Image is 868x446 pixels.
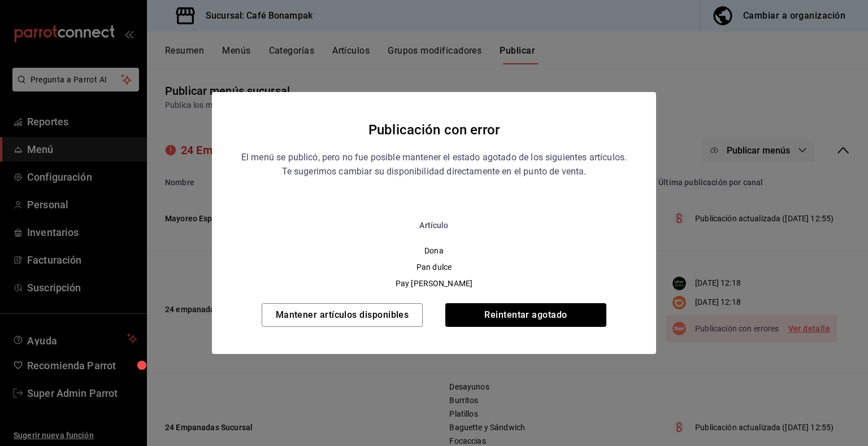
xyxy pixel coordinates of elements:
[262,303,423,327] button: Mantener artículos disponibles
[419,220,448,231] div: Artículo
[396,278,472,290] div: Pay [PERSON_NAME]
[416,261,452,273] div: Pan dulce
[368,119,500,141] h4: Publicación con error
[445,303,606,327] button: Reintentar agotado
[241,150,627,179] p: El menú se publicó, pero no fue posible mantener el estado agotado de los siguientes artículos. T...
[424,245,444,257] div: Dona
